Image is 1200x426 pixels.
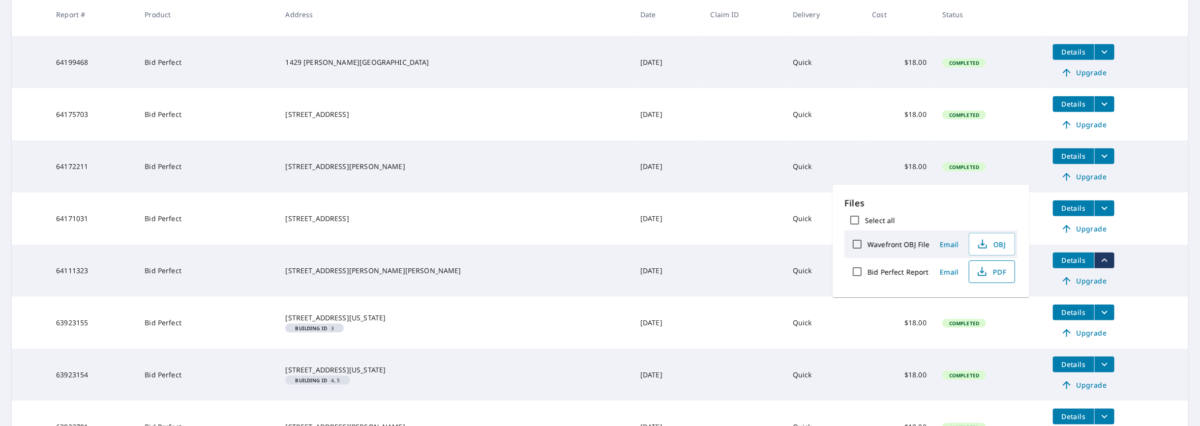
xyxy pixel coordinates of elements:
[1059,275,1109,287] span: Upgrade
[632,36,703,88] td: [DATE]
[864,349,934,401] td: $18.00
[868,267,929,277] label: Bid Perfect Report
[632,245,703,297] td: [DATE]
[1053,325,1114,341] a: Upgrade
[289,326,340,331] span: 3
[1053,117,1114,133] a: Upgrade
[285,57,625,67] div: 1429 [PERSON_NAME][GEOGRAPHIC_DATA]
[1094,253,1114,268] button: filesDropdownBtn-64111323
[137,36,277,88] td: Bid Perfect
[785,141,865,193] td: Quick
[632,193,703,245] td: [DATE]
[1053,273,1114,289] a: Upgrade
[1094,357,1114,372] button: filesDropdownBtn-63923154
[1059,119,1109,131] span: Upgrade
[1053,377,1114,393] a: Upgrade
[295,378,327,383] em: Building ID
[137,141,277,193] td: Bid Perfect
[1094,148,1114,164] button: filesDropdownBtn-64172211
[943,372,985,379] span: Completed
[48,193,137,245] td: 64171031
[1053,221,1114,237] a: Upgrade
[48,245,137,297] td: 64111323
[632,297,703,349] td: [DATE]
[785,88,865,141] td: Quick
[285,313,625,323] div: [STREET_ADDRESS][US_STATE]
[1094,44,1114,60] button: filesDropdownBtn-64199468
[864,36,934,88] td: $18.00
[1059,360,1088,369] span: Details
[1059,203,1088,213] span: Details
[632,88,703,141] td: [DATE]
[1053,148,1094,164] button: detailsBtn-64172211
[969,260,1015,283] button: PDF
[943,112,985,118] span: Completed
[864,88,934,141] td: $18.00
[1094,96,1114,112] button: filesDropdownBtn-64175703
[1053,409,1094,425] button: detailsBtn-63922791
[1053,200,1094,216] button: detailsBtn-64171031
[137,245,277,297] td: Bid Perfect
[1059,412,1088,421] span: Details
[1059,379,1109,391] span: Upgrade
[48,88,137,141] td: 64175703
[1059,67,1109,79] span: Upgrade
[295,326,327,331] em: Building ID
[137,88,277,141] td: Bid Perfect
[969,233,1015,256] button: OBJ
[933,264,965,280] button: Email
[1053,305,1094,320] button: detailsBtn-63923155
[975,238,1007,250] span: OBJ
[285,110,625,119] div: [STREET_ADDRESS]
[1059,308,1088,317] span: Details
[289,378,346,383] span: 4, 5
[1059,47,1088,57] span: Details
[285,162,625,171] div: [STREET_ADDRESS][PERSON_NAME]
[1059,256,1088,265] span: Details
[285,266,625,276] div: [STREET_ADDRESS][PERSON_NAME][PERSON_NAME]
[937,267,961,277] span: Email
[285,365,625,375] div: [STREET_ADDRESS][US_STATE]
[844,197,1018,210] p: Files
[48,349,137,401] td: 63923154
[943,164,985,170] span: Completed
[864,297,934,349] td: $18.00
[865,216,895,225] label: Select all
[785,245,865,297] td: Quick
[48,36,137,88] td: 64199468
[785,349,865,401] td: Quick
[933,237,965,252] button: Email
[785,193,865,245] td: Quick
[1094,409,1114,425] button: filesDropdownBtn-63922791
[1053,65,1114,81] a: Upgrade
[632,141,703,193] td: [DATE]
[975,266,1007,278] span: PDF
[1059,223,1109,235] span: Upgrade
[1059,327,1109,339] span: Upgrade
[943,59,985,66] span: Completed
[137,349,277,401] td: Bid Perfect
[137,193,277,245] td: Bid Perfect
[785,36,865,88] td: Quick
[1053,169,1114,185] a: Upgrade
[1053,96,1094,112] button: detailsBtn-64175703
[48,141,137,193] td: 64172211
[1059,171,1109,183] span: Upgrade
[937,240,961,249] span: Email
[864,141,934,193] td: $18.00
[137,297,277,349] td: Bid Perfect
[1053,357,1094,372] button: detailsBtn-63923154
[1094,200,1114,216] button: filesDropdownBtn-64171031
[285,214,625,224] div: [STREET_ADDRESS]
[943,320,985,327] span: Completed
[868,240,930,249] label: Wavefront OBJ File
[785,297,865,349] td: Quick
[1053,253,1094,268] button: detailsBtn-64111323
[1059,151,1088,161] span: Details
[1059,99,1088,109] span: Details
[48,297,137,349] td: 63923155
[1053,44,1094,60] button: detailsBtn-64199468
[1094,305,1114,320] button: filesDropdownBtn-63923155
[632,349,703,401] td: [DATE]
